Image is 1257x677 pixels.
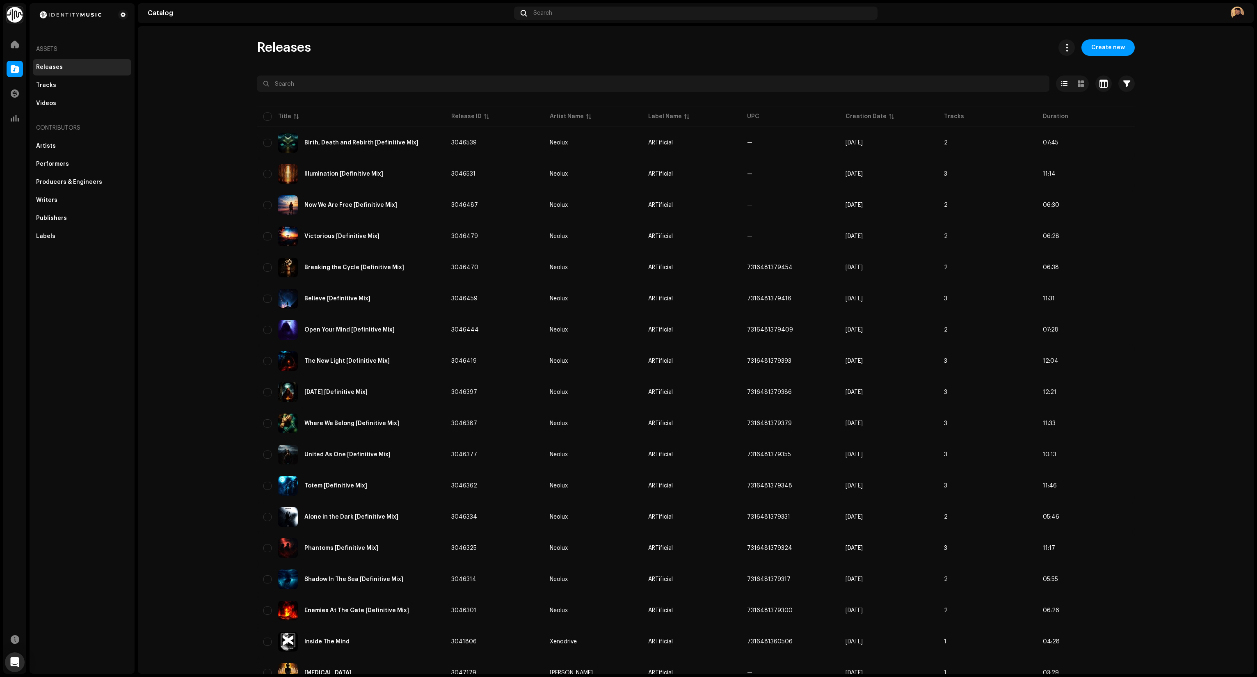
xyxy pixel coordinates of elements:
span: ARTificial [648,483,673,489]
div: Neolux [550,233,568,239]
span: 7316481379409 [747,327,793,333]
div: Neolux [550,514,568,520]
span: Oct 7, 2025 [846,233,863,239]
span: 7316481379324 [747,545,792,551]
span: 06:26 [1043,608,1059,613]
div: Artist Name [550,112,584,121]
span: 3046470 [451,265,478,270]
img: fed4c0fc-9f7d-4c8d-b417-7efea1bf375e [278,632,298,652]
re-a-nav-header: Assets [33,39,131,59]
div: Neolux [550,421,568,426]
div: Inside The Mind [304,639,350,645]
div: Publishers [36,215,67,222]
span: Neolux [550,452,635,457]
span: Neolux [550,576,635,582]
span: 7316481379393 [747,358,791,364]
span: Oct 7, 2025 [846,514,863,520]
span: 2 [944,233,948,239]
span: 3046419 [451,358,477,364]
span: 12:04 [1043,358,1058,364]
img: 4931e5c9-dcf6-4a11-acb6-e4e26e4f240e [278,289,298,309]
div: Neolux [550,358,568,364]
span: 3046531 [451,171,475,177]
div: Enemies At The Gate [Definitive Mix] [304,608,409,613]
span: 7316481379454 [747,265,793,270]
span: 2 [944,140,948,146]
span: ARTificial [648,545,673,551]
span: ARTificial [648,233,673,239]
span: 2 [944,327,948,333]
span: ARTificial [648,670,673,676]
div: Title [278,112,291,121]
img: a31d1082-39ff-4e1e-968c-e9ed18c14044 [278,414,298,433]
span: — [747,140,752,146]
div: Writers [36,197,57,204]
span: 3047179 [451,670,476,676]
span: Oct 7, 2025 [846,389,863,395]
span: 3 [944,358,947,364]
div: Alone in the Dark [Definitive Mix] [304,514,398,520]
span: ARTificial [648,608,673,613]
span: 3 [944,171,947,177]
re-m-nav-item: Writers [33,192,131,208]
span: Neolux [550,327,635,333]
div: United As One [Definitive Mix] [304,452,391,457]
div: Producers & Engineers [36,179,102,185]
div: Neolux [550,171,568,177]
span: ARTificial [648,327,673,333]
div: Now We Are Free [Definitive Mix] [304,202,397,208]
span: Neolux [550,171,635,177]
div: The New Light [Definitive Mix] [304,358,390,364]
span: 06:30 [1043,202,1059,208]
span: Releases [257,39,311,56]
span: 3046301 [451,608,476,613]
span: 3046387 [451,421,477,426]
span: 7316481379331 [747,514,790,520]
span: Neolux [550,389,635,395]
span: 11:46 [1043,483,1057,489]
div: Labels [36,233,55,240]
span: ARTificial [648,202,673,208]
div: Ascension [Definitive Mix] [304,389,368,395]
span: 7316481379416 [747,296,791,302]
span: Oct 8, 2025 [846,670,863,676]
img: 25e75a91-9590-42ed-aba2-ddde5eda7be9 [278,133,298,153]
div: Releases [36,64,63,71]
div: Illumination [Definitive Mix] [304,171,383,177]
span: Oct 7, 2025 [846,421,863,426]
re-a-nav-header: Contributors [33,118,131,138]
div: Neolux [550,296,568,302]
span: — [747,202,752,208]
span: ARTificial [648,389,673,395]
span: 3046539 [451,140,477,146]
re-m-nav-item: Producers & Engineers [33,174,131,190]
span: 2 [944,265,948,270]
span: 10:13 [1043,452,1056,457]
span: Oct 7, 2025 [846,452,863,457]
span: 12:21 [1043,389,1056,395]
re-m-nav-item: Tracks [33,77,131,94]
div: Open Intercom Messenger [5,652,25,672]
div: Believe [Definitive Mix] [304,296,370,302]
img: 9c3b7bdd-78d0-44ac-a7db-09300817835d [278,382,298,402]
span: Oct 7, 2025 [846,171,863,177]
div: Amen [304,670,352,676]
re-m-nav-item: Releases [33,59,131,75]
span: Create new [1091,39,1125,56]
span: — [747,171,752,177]
span: Neolux [550,265,635,270]
img: 9ea0d16f-e5cc-46e2-87a6-fd77bff910fb [278,226,298,246]
span: 7316481379379 [747,421,792,426]
div: Neolux [550,265,568,270]
span: 07:28 [1043,327,1058,333]
span: ARTificial [648,140,673,146]
span: Oct 7, 2025 [846,140,863,146]
div: Artists [36,143,56,149]
div: Neolux [550,452,568,457]
span: Neolux [550,140,635,146]
img: a66f2b12-180b-4e61-b55f-0f831f3b22b8 [278,258,298,277]
span: 06:38 [1043,265,1059,270]
span: 11:14 [1043,171,1056,177]
div: Neolux [550,608,568,613]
